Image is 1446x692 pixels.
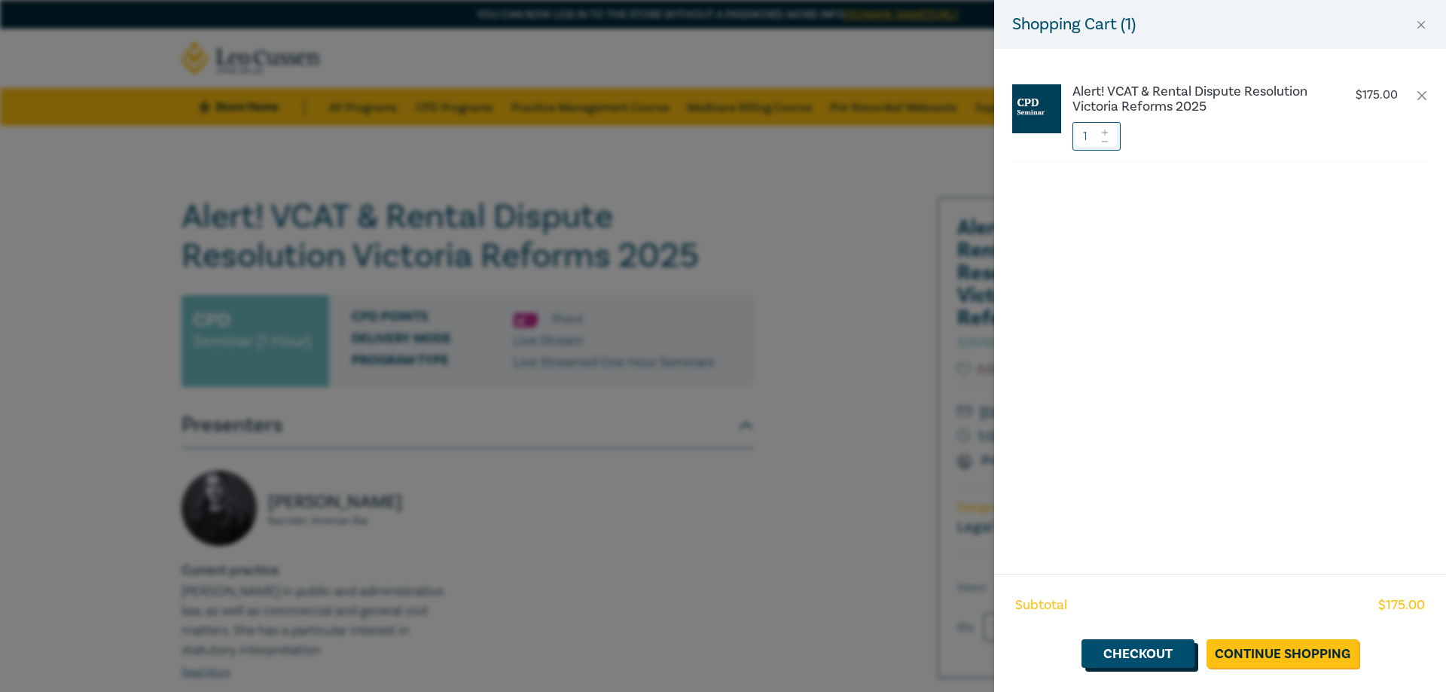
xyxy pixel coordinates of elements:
p: $ 175.00 [1356,88,1398,102]
img: CPD%20Seminar.jpg [1012,84,1061,133]
a: Alert! VCAT & Rental Dispute Resolution Victoria Reforms 2025 [1072,84,1322,114]
h5: Shopping Cart ( 1 ) [1012,12,1136,37]
button: Close [1414,18,1428,32]
span: $ 175.00 [1378,596,1425,615]
input: 1 [1072,122,1121,151]
span: Subtotal [1015,596,1067,615]
a: Continue Shopping [1207,639,1359,668]
a: Checkout [1081,639,1194,668]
